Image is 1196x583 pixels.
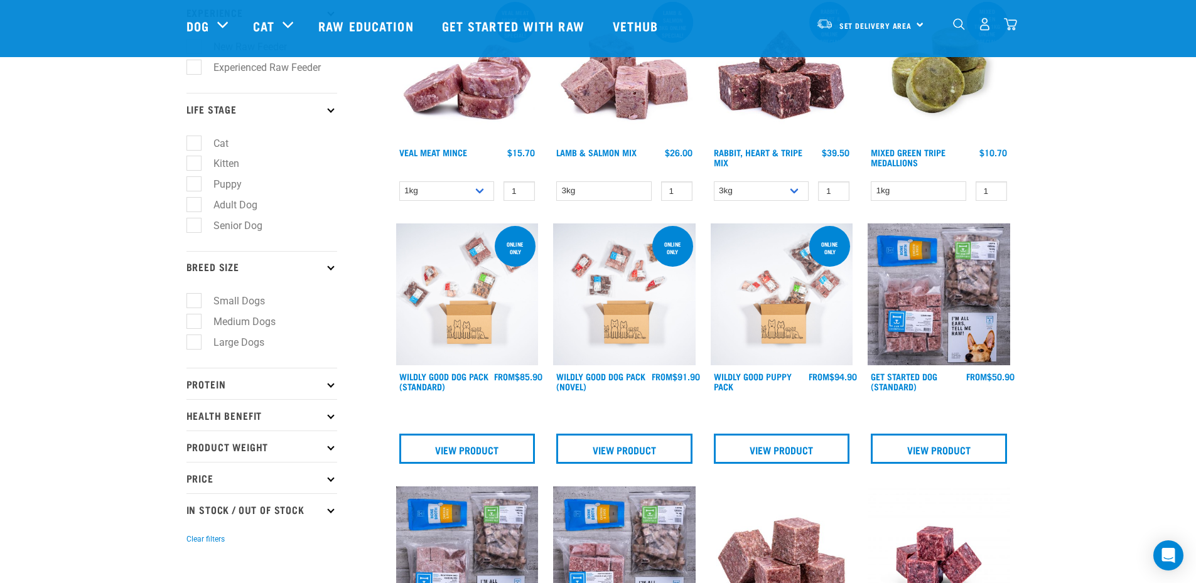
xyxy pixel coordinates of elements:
img: van-moving.png [816,18,833,29]
a: Cat [253,16,274,35]
label: Kitten [193,156,244,171]
a: Raw Education [306,1,429,51]
div: $10.70 [979,147,1007,158]
a: Wildly Good Dog Pack (Novel) [556,374,645,388]
a: Wildly Good Puppy Pack [714,374,792,388]
label: Puppy [193,176,247,192]
a: Get started with Raw [429,1,600,51]
p: Product Weight [186,431,337,462]
p: Life Stage [186,93,337,124]
input: 1 [818,181,849,201]
img: user.png [978,18,991,31]
span: FROM [809,374,829,378]
span: FROM [494,374,515,378]
div: Online Only [809,235,850,261]
div: Online Only [495,235,536,261]
p: Price [186,462,337,493]
img: home-icon@2x.png [1004,18,1017,31]
a: View Product [556,434,692,464]
label: Adult Dog [193,197,262,213]
span: FROM [652,374,672,378]
img: Dog Novel 0 2sec [553,223,696,366]
div: $50.90 [966,372,1015,382]
a: Mixed Green Tripe Medallions [871,150,945,164]
label: Cat [193,136,234,151]
label: Medium Dogs [193,314,281,329]
a: Get Started Dog (Standard) [871,374,937,388]
div: $85.90 [494,372,542,382]
p: Breed Size [186,251,337,282]
label: Large Dogs [193,334,269,350]
div: $15.70 [507,147,535,158]
div: Online Only [652,235,693,261]
img: NSP Dog Standard Update [868,223,1010,366]
div: $94.90 [809,372,857,382]
a: View Product [714,434,850,464]
div: Open Intercom Messenger [1153,540,1183,570]
label: Senior Dog [193,218,267,233]
img: Dog 0 2sec [396,223,539,366]
input: 1 [504,181,535,201]
a: View Product [871,434,1007,464]
a: Dog [186,16,209,35]
span: FROM [966,374,987,378]
a: Veal Meat Mince [399,150,467,154]
img: Puppy 0 2sec [711,223,853,366]
a: Vethub [600,1,674,51]
a: Rabbit, Heart & Tripe Mix [714,150,802,164]
p: In Stock / Out Of Stock [186,493,337,525]
div: $39.50 [822,147,849,158]
div: $26.00 [665,147,692,158]
input: 1 [661,181,692,201]
span: Set Delivery Area [839,23,912,28]
label: Small Dogs [193,293,270,309]
label: Experienced Raw Feeder [193,60,326,75]
a: Lamb & Salmon Mix [556,150,637,154]
input: 1 [976,181,1007,201]
a: Wildly Good Dog Pack (Standard) [399,374,488,388]
p: Health Benefit [186,399,337,431]
button: Clear filters [186,533,225,545]
a: View Product [399,434,536,464]
div: $91.90 [652,372,700,382]
p: Protein [186,368,337,399]
img: home-icon-1@2x.png [953,18,965,30]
